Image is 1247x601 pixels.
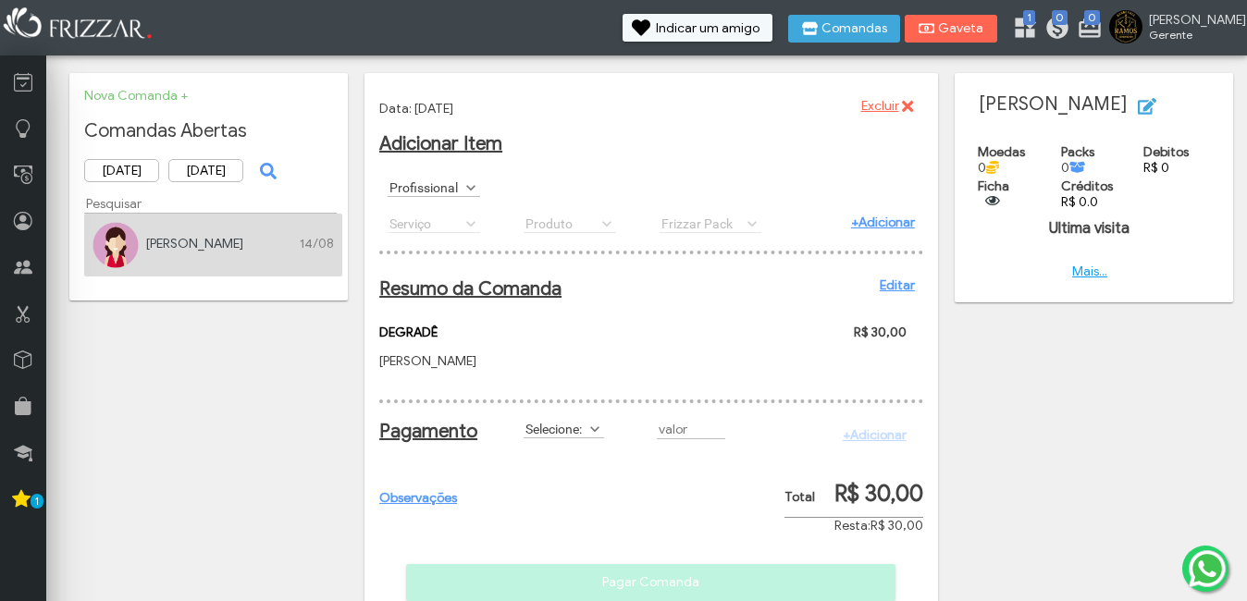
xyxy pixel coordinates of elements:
span: R$ 30,00 [854,325,907,340]
h2: Pagamento [379,420,460,443]
input: Data Final [168,159,243,182]
span: Excluir [861,92,899,120]
span: Comandas [821,22,887,35]
button: Comandas [788,15,900,43]
span: Debitos [1143,144,1189,160]
span: ui-button [265,157,267,185]
span: R$ 30,00 [870,518,923,534]
span: Packs [1061,144,1094,160]
a: Observações [379,490,457,506]
a: +Adicionar [851,215,915,230]
a: 0 [1077,15,1095,44]
span: Ficha [978,178,1009,194]
span: [PERSON_NAME] [1149,12,1232,28]
h2: [PERSON_NAME] [969,92,1218,120]
label: Selecione: [524,420,587,437]
span: 1 [1023,10,1035,25]
button: ui-button [253,157,280,185]
h2: Adicionar Item [379,132,923,155]
h4: Ultima visita [969,219,1210,238]
span: Moedas [978,144,1025,160]
span: 0 [1061,160,1086,176]
a: Editar [880,277,915,293]
input: Pesquisar [84,194,337,214]
label: Profissional [388,178,463,196]
span: 1 [31,494,43,509]
span: Total [784,489,815,505]
a: 0 [1044,15,1063,44]
span: 0 [1052,10,1068,25]
span: Gerente [1149,28,1232,42]
img: whatsapp.png [1185,546,1229,591]
a: [PERSON_NAME] [146,236,243,251]
span: DEGRADÊ [379,325,438,340]
a: Nova Comanda + [84,88,188,104]
p: Data: [DATE] [379,101,923,117]
span: Editar [1160,92,1195,120]
a: Mais... [1072,264,1107,279]
span: 0 [1084,10,1100,25]
h2: Resumo da Comanda [379,277,915,300]
div: Resta: [784,518,923,534]
span: R$ 30,00 [834,480,923,508]
span: 0 [978,160,999,176]
button: ui-button [978,194,1006,208]
button: Gaveta [905,15,997,43]
a: R$ 0 [1143,160,1169,176]
span: Créditos [1061,178,1113,194]
button: Excluir [848,92,922,120]
span: 14/08 [300,236,334,251]
span: Gaveta [938,22,984,35]
p: [PERSON_NAME] [379,353,683,369]
button: Indicar um amigo [623,14,772,42]
a: [PERSON_NAME] Gerente [1109,10,1238,47]
span: Indicar um amigo [656,22,759,35]
button: Editar [1127,92,1208,120]
a: 1 [1012,15,1031,44]
h2: Comandas Abertas [84,119,333,142]
a: R$ 0.0 [1061,194,1098,210]
input: valor [657,420,725,439]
